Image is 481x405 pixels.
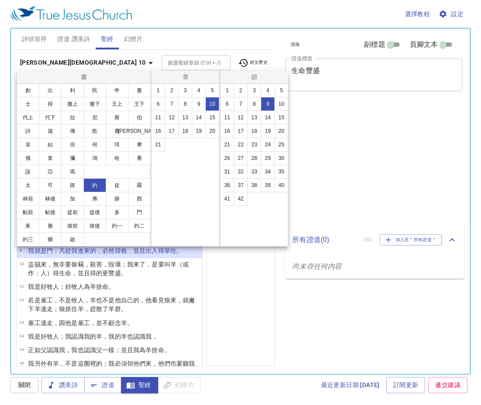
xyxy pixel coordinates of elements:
[39,219,62,233] button: 雅
[128,97,151,111] button: 王下
[234,151,248,165] button: 27
[247,151,261,165] button: 28
[153,73,218,81] p: 章
[106,219,128,233] button: 約一
[192,97,206,111] button: 9
[17,138,39,152] button: 哀
[151,111,165,125] button: 11
[247,83,261,97] button: 3
[39,178,62,192] button: 可
[83,124,106,138] button: 歌
[151,138,165,152] button: 21
[205,83,219,97] button: 5
[234,111,248,125] button: 12
[17,178,39,192] button: 太
[128,124,151,138] button: [PERSON_NAME]
[128,219,151,233] button: 約二
[274,111,288,125] button: 15
[165,111,179,125] button: 12
[178,111,192,125] button: 13
[151,97,165,111] button: 6
[106,178,128,192] button: 徒
[178,97,192,111] button: 8
[39,124,62,138] button: 箴
[61,232,84,246] button: 啟
[234,165,248,179] button: 32
[17,192,39,206] button: 林前
[39,205,62,219] button: 帖後
[274,165,288,179] button: 35
[128,111,151,125] button: 伯
[106,138,128,152] button: 珥
[17,232,39,246] button: 約三
[234,178,248,192] button: 37
[274,138,288,152] button: 25
[83,178,106,192] button: 約
[220,151,234,165] button: 26
[220,111,234,125] button: 11
[17,97,39,111] button: 士
[234,83,248,97] button: 2
[222,73,286,81] p: 節
[61,111,84,125] button: 拉
[165,124,179,138] button: 17
[220,124,234,138] button: 16
[83,83,106,97] button: 民
[274,97,288,111] button: 10
[205,124,219,138] button: 20
[220,178,234,192] button: 36
[39,138,62,152] button: 結
[261,97,275,111] button: 9
[61,178,84,192] button: 路
[247,97,261,111] button: 8
[61,83,84,97] button: 利
[39,165,62,179] button: 亞
[234,192,248,206] button: 42
[106,97,128,111] button: 王上
[83,97,106,111] button: 撒下
[220,165,234,179] button: 31
[165,97,179,111] button: 7
[39,83,62,97] button: 出
[192,83,206,97] button: 4
[274,83,288,97] button: 5
[205,111,219,125] button: 15
[261,111,275,125] button: 14
[17,151,39,165] button: 俄
[61,97,84,111] button: 撒上
[128,205,151,219] button: 門
[205,97,219,111] button: 10
[261,165,275,179] button: 34
[83,192,106,206] button: 弗
[261,124,275,138] button: 19
[106,205,128,219] button: 多
[17,124,39,138] button: 詩
[39,192,62,206] button: 林後
[128,83,151,97] button: 書
[192,111,206,125] button: 14
[83,138,106,152] button: 何
[128,138,151,152] button: 摩
[274,178,288,192] button: 40
[83,111,106,125] button: 尼
[165,83,179,97] button: 2
[39,151,62,165] button: 拿
[261,178,275,192] button: 39
[220,97,234,111] button: 6
[220,138,234,152] button: 21
[261,151,275,165] button: 29
[234,124,248,138] button: 17
[106,151,128,165] button: 哈
[274,151,288,165] button: 30
[39,97,62,111] button: 得
[61,219,84,233] button: 彼前
[178,83,192,97] button: 3
[178,124,192,138] button: 18
[61,124,84,138] button: 傳
[83,219,106,233] button: 彼後
[61,138,84,152] button: 但
[17,219,39,233] button: 來
[247,111,261,125] button: 13
[247,178,261,192] button: 38
[106,111,128,125] button: 斯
